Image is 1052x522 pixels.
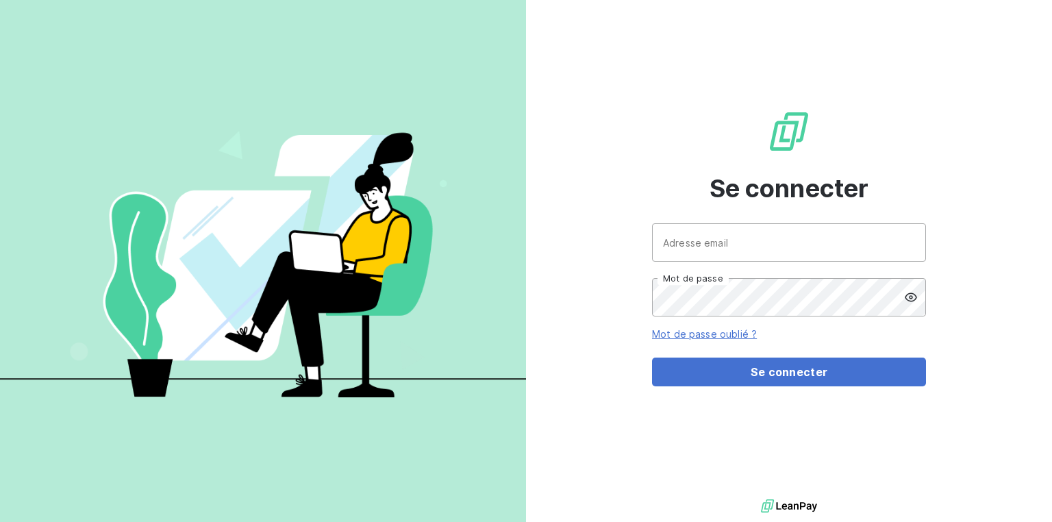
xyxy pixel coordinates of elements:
input: placeholder [652,223,926,262]
img: logo [761,496,817,517]
img: Logo LeanPay [767,110,811,153]
span: Se connecter [710,170,869,207]
button: Se connecter [652,358,926,386]
a: Mot de passe oublié ? [652,328,757,340]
